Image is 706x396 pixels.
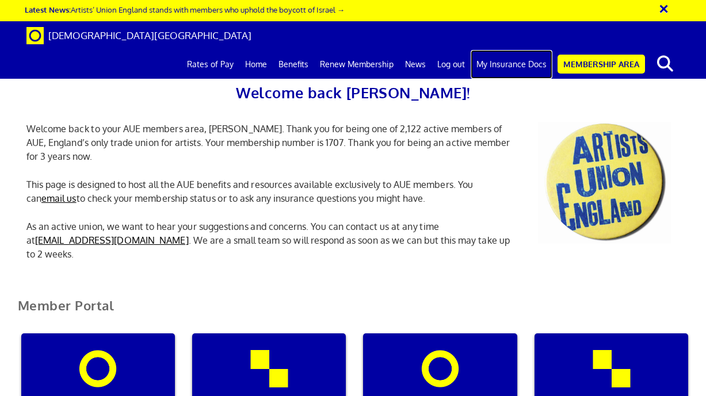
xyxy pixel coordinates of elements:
a: Renew Membership [314,50,399,79]
a: Membership Area [558,55,645,74]
a: Brand [DEMOGRAPHIC_DATA][GEOGRAPHIC_DATA] [18,21,260,50]
p: Welcome back to your AUE members area, [PERSON_NAME]. Thank you for being one of 2,122 active mem... [18,122,521,163]
a: Rates of Pay [181,50,239,79]
a: [EMAIL_ADDRESS][DOMAIN_NAME] [35,234,189,246]
span: [DEMOGRAPHIC_DATA][GEOGRAPHIC_DATA] [48,29,251,41]
p: This page is designed to host all the AUE benefits and resources available exclusively to AUE mem... [18,178,521,205]
button: search [647,52,682,76]
a: My Insurance Docs [471,50,552,79]
h2: Member Portal [9,298,697,326]
p: As an active union, we want to hear your suggestions and concerns. You can contact us at any time... [18,220,521,261]
h2: Welcome back [PERSON_NAME]! [18,80,689,105]
a: email us [41,193,77,204]
strong: Latest News: [25,5,71,14]
a: Log out [432,50,471,79]
a: Benefits [273,50,314,79]
a: News [399,50,432,79]
a: Home [239,50,273,79]
a: Latest News:Artists’ Union England stands with members who uphold the boycott of Israel → [25,5,345,14]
